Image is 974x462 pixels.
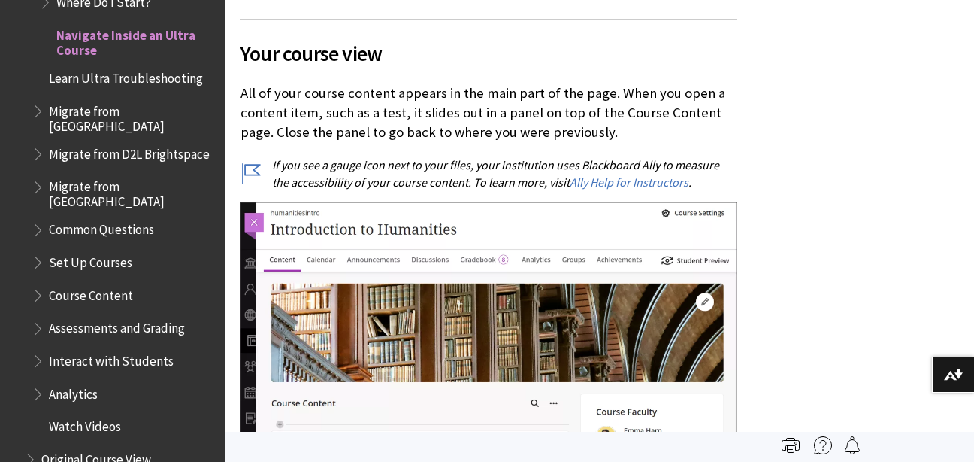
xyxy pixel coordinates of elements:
[843,436,861,454] img: Follow this page
[240,38,737,69] span: Your course view
[49,65,203,86] span: Learn Ultra Troubleshooting
[49,381,98,402] span: Analytics
[49,99,215,134] span: Migrate from [GEOGRAPHIC_DATA]
[814,436,832,454] img: More help
[49,283,133,303] span: Course Content
[49,250,132,270] span: Set Up Courses
[49,316,185,336] span: Assessments and Grading
[49,348,174,369] span: Interact with Students
[56,23,215,58] span: Navigate Inside an Ultra Course
[240,84,737,143] p: All of your course content appears in the main part of the page. When you open a content item, su...
[49,141,210,162] span: Migrate from D2L Brightspace
[49,175,215,210] span: Migrate from [GEOGRAPHIC_DATA]
[570,175,688,190] a: Ally Help for Instructors
[49,217,154,238] span: Common Questions
[49,415,121,435] span: Watch Videos
[240,157,737,190] p: If you see a gauge icon next to your files, your institution uses Blackboard Ally to measure the ...
[782,436,800,454] img: Print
